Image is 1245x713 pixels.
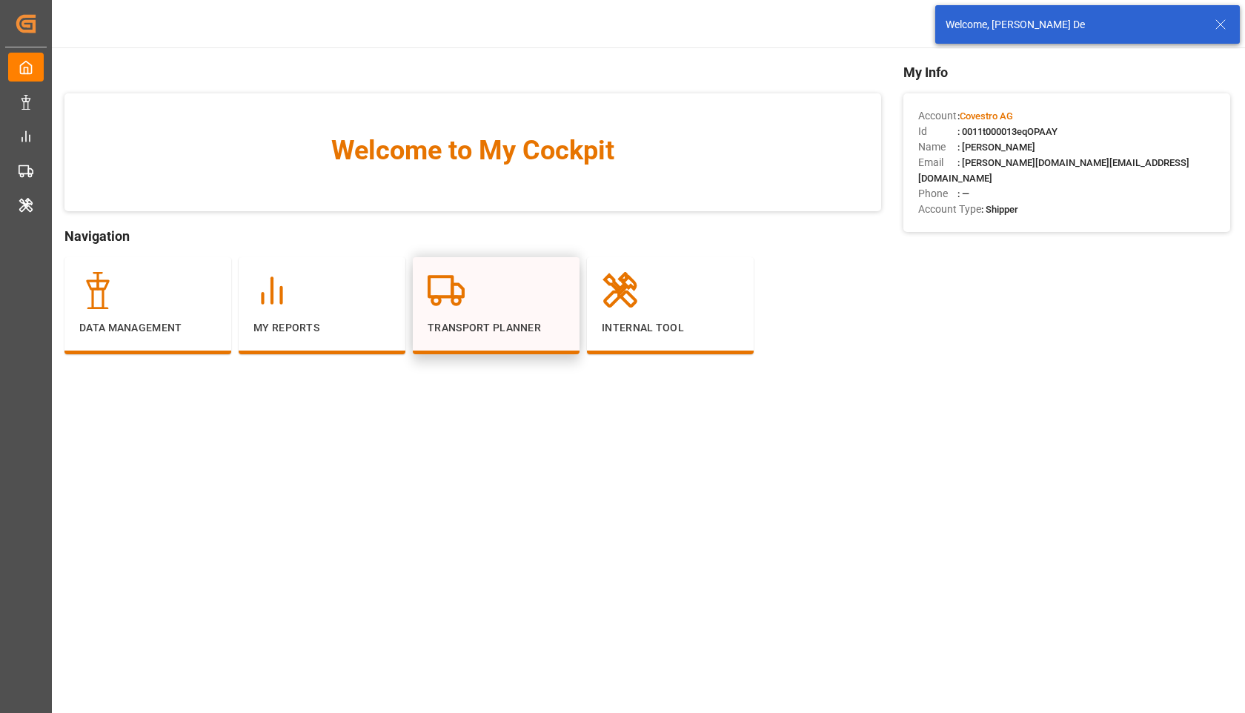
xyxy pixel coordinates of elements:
span: : 0011t000013eqOPAAY [957,126,1058,137]
span: Email [918,155,957,170]
span: Navigation [64,226,881,246]
span: Phone [918,186,957,202]
p: Transport Planner [428,320,565,336]
p: Data Management [79,320,216,336]
span: My Info [903,62,1230,82]
span: : — [957,188,969,199]
span: Welcome to My Cockpit [94,130,851,170]
span: : [PERSON_NAME][DOMAIN_NAME][EMAIL_ADDRESS][DOMAIN_NAME] [918,157,1189,184]
span: : [957,110,1013,122]
span: : Shipper [981,204,1018,215]
span: Account Type [918,202,981,217]
span: Covestro AG [960,110,1013,122]
span: Name [918,139,957,155]
span: Id [918,124,957,139]
p: My Reports [253,320,391,336]
span: : [PERSON_NAME] [957,142,1035,153]
div: Welcome, [PERSON_NAME] De [946,17,1201,33]
p: Internal Tool [602,320,739,336]
span: Account [918,108,957,124]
